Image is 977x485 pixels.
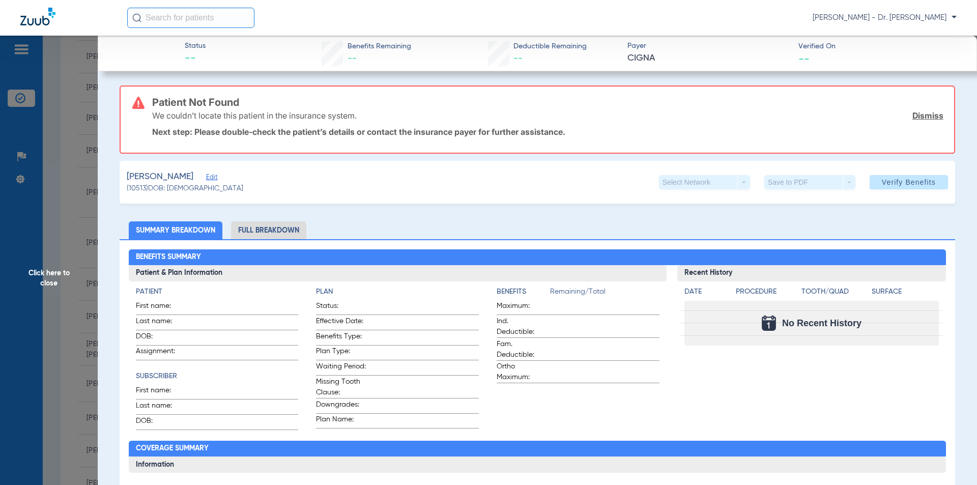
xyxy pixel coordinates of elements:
[497,339,547,360] span: Fam. Deductible:
[316,377,366,398] span: Missing Tooth Clause:
[136,301,186,315] span: First name:
[132,13,141,22] img: Search Icon
[136,416,186,430] span: DOB:
[136,385,186,399] span: First name:
[677,265,946,281] h3: Recent History
[872,287,939,301] app-breakdown-title: Surface
[316,331,366,345] span: Benefits Type:
[684,287,727,301] app-breakdown-title: Date
[912,110,943,121] a: Dismiss
[513,41,587,52] span: Deductible Remaining
[926,436,977,485] iframe: Chat Widget
[136,287,299,297] h4: Patient
[497,287,550,297] h4: Benefits
[550,287,659,301] span: Remaining/Total
[627,52,790,65] span: CIGNA
[136,316,186,330] span: Last name:
[316,400,366,413] span: Downgrades:
[152,127,943,137] p: Next step: Please double-check the patient’s details or contact the insurance payer for further a...
[127,170,193,183] span: [PERSON_NAME]
[231,221,306,239] li: Full Breakdown
[129,457,946,473] h3: Information
[782,318,861,328] span: No Recent History
[497,361,547,383] span: Ortho Maximum:
[872,287,939,297] h4: Surface
[348,54,357,63] span: --
[316,346,366,360] span: Plan Type:
[316,316,366,330] span: Effective Date:
[497,316,547,337] span: Ind. Deductible:
[348,41,411,52] span: Benefits Remaining
[129,249,946,266] h2: Benefits Summary
[136,371,299,382] h4: Subscriber
[801,287,869,301] app-breakdown-title: Tooth/Quad
[136,401,186,414] span: Last name:
[801,287,869,297] h4: Tooth/Quad
[185,41,206,51] span: Status
[882,178,936,186] span: Verify Benefits
[129,265,667,281] h3: Patient & Plan Information
[132,97,145,109] img: error-icon
[129,441,946,457] h2: Coverage Summary
[316,287,479,297] h4: Plan
[129,221,222,239] li: Summary Breakdown
[813,13,957,23] span: [PERSON_NAME] - Dr. [PERSON_NAME]
[20,8,55,25] img: Zuub Logo
[870,175,948,189] button: Verify Benefits
[316,301,366,315] span: Status:
[136,346,186,360] span: Assignment:
[736,287,798,297] h4: Procedure
[185,52,206,66] span: --
[497,287,550,301] app-breakdown-title: Benefits
[798,41,961,52] span: Verified On
[497,301,547,315] span: Maximum:
[762,316,776,331] img: Calendar
[316,414,366,428] span: Plan Name:
[736,287,798,301] app-breakdown-title: Procedure
[316,361,366,375] span: Waiting Period:
[684,287,727,297] h4: Date
[127,183,243,194] span: (10513) DOB: [DEMOGRAPHIC_DATA]
[513,54,523,63] span: --
[127,8,254,28] input: Search for patients
[152,97,943,107] h3: Patient Not Found
[798,53,810,64] span: --
[627,41,790,51] span: Payer
[152,110,357,121] p: We couldn’t locate this patient in the insurance system.
[136,331,186,345] span: DOB:
[206,174,215,183] span: Edit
